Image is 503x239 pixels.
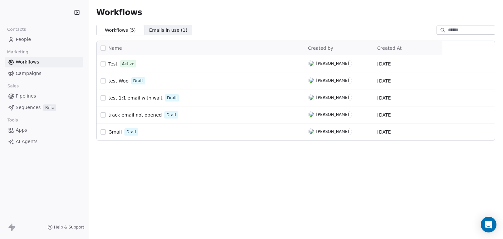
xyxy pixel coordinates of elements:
span: test 1:1 email with wait [108,95,162,101]
div: [PERSON_NAME] [316,78,349,83]
span: Test [108,61,118,66]
a: Campaigns [5,68,83,79]
a: AI Agents [5,136,83,147]
span: Help & Support [54,225,84,230]
a: Apps [5,125,83,136]
span: test Woo [108,78,129,83]
span: Draft [167,95,177,101]
a: People [5,34,83,45]
span: Name [108,45,122,52]
div: [PERSON_NAME] [316,129,349,134]
img: M [309,78,314,83]
div: Open Intercom Messenger [481,217,496,232]
span: Marketing [4,47,31,57]
span: Contacts [4,25,29,34]
span: Pipelines [16,93,36,100]
a: Help & Support [47,225,84,230]
span: [DATE] [377,129,393,135]
span: Draft [126,129,136,135]
span: Workflows [96,8,142,17]
div: [PERSON_NAME] [316,112,349,117]
span: People [16,36,31,43]
a: test Woo [108,78,129,84]
a: track email not opened [108,112,162,118]
a: Workflows [5,57,83,67]
a: SequencesBeta [5,102,83,113]
div: [PERSON_NAME] [316,95,349,100]
span: [DATE] [377,95,393,101]
span: Active [122,61,134,67]
img: H [309,61,314,66]
span: Sales [5,81,22,91]
img: M [309,112,314,117]
img: H [309,129,314,134]
span: [DATE] [377,112,393,118]
span: Campaigns [16,70,41,77]
span: [DATE] [377,78,393,84]
span: Draft [133,78,143,84]
span: Beta [43,104,56,111]
a: Test [108,61,118,67]
a: test 1:1 email with wait [108,95,162,101]
span: [DATE] [377,61,393,67]
span: track email not opened [108,112,162,118]
span: AI Agents [16,138,38,145]
span: Tools [5,115,21,125]
span: Created by [308,46,333,51]
span: Created At [377,46,402,51]
span: Apps [16,127,27,134]
span: Sequences [16,104,41,111]
span: Workflows [16,59,39,65]
a: Gmail [108,129,122,135]
span: Draft [166,112,176,118]
a: Pipelines [5,91,83,101]
span: Emails in use ( 1 ) [149,27,187,34]
div: [PERSON_NAME] [316,61,349,66]
span: Gmail [108,129,122,135]
img: H [309,95,314,100]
